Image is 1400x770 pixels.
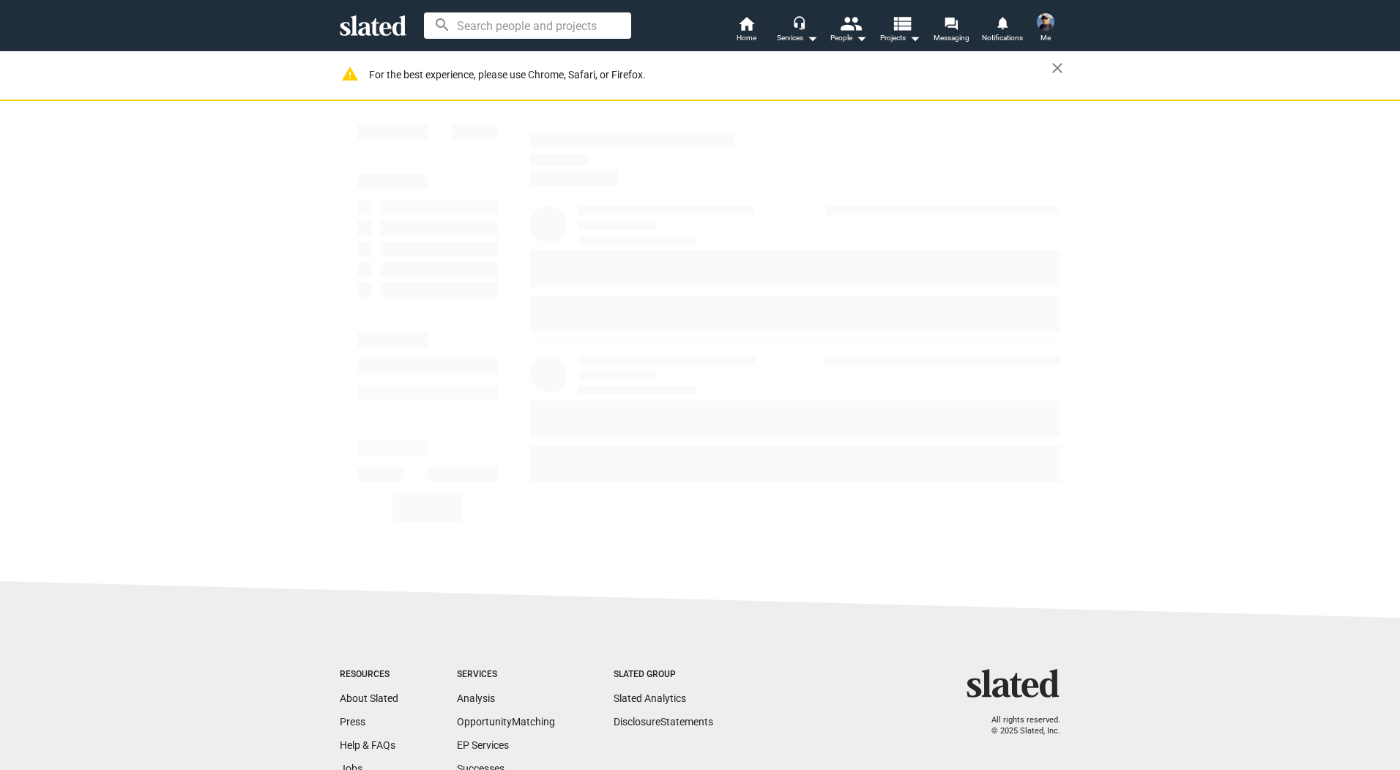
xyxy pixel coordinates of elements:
mat-icon: people [840,12,861,34]
div: Services [457,669,555,681]
span: Notifications [982,29,1023,47]
mat-icon: arrow_drop_down [803,29,821,47]
div: For the best experience, please use Chrome, Safari, or Firefox. [369,65,1051,85]
a: Press [340,716,365,728]
div: Services [777,29,818,47]
button: Projects [874,15,926,47]
mat-icon: notifications [995,15,1009,29]
a: OpportunityMatching [457,716,555,728]
p: All rights reserved. © 2025 Slated, Inc. [976,715,1060,736]
mat-icon: home [737,15,755,32]
a: Notifications [977,15,1028,47]
a: About Slated [340,692,398,704]
mat-icon: headset_mic [792,16,805,29]
a: Help & FAQs [340,739,395,751]
img: Mukesh 'Divyang' Parikh [1037,13,1054,31]
span: Messaging [934,29,969,47]
mat-icon: forum [944,16,958,30]
span: Home [737,29,756,47]
a: EP Services [457,739,509,751]
mat-icon: close [1049,59,1066,77]
div: Slated Group [614,669,713,681]
a: DisclosureStatements [614,716,713,728]
button: Services [772,15,823,47]
span: Me [1040,29,1051,47]
a: Slated Analytics [614,692,686,704]
mat-icon: warning [341,65,359,83]
a: Analysis [457,692,495,704]
mat-icon: view_list [891,12,912,34]
button: Mukesh 'Divyang' ParikhMe [1028,10,1063,48]
div: Resources [340,669,398,681]
div: People [830,29,867,47]
a: Home [721,15,772,47]
span: Projects [880,29,920,47]
mat-icon: arrow_drop_down [852,29,870,47]
a: Messaging [926,15,977,47]
mat-icon: arrow_drop_down [906,29,923,47]
button: People [823,15,874,47]
input: Search people and projects [424,12,631,39]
